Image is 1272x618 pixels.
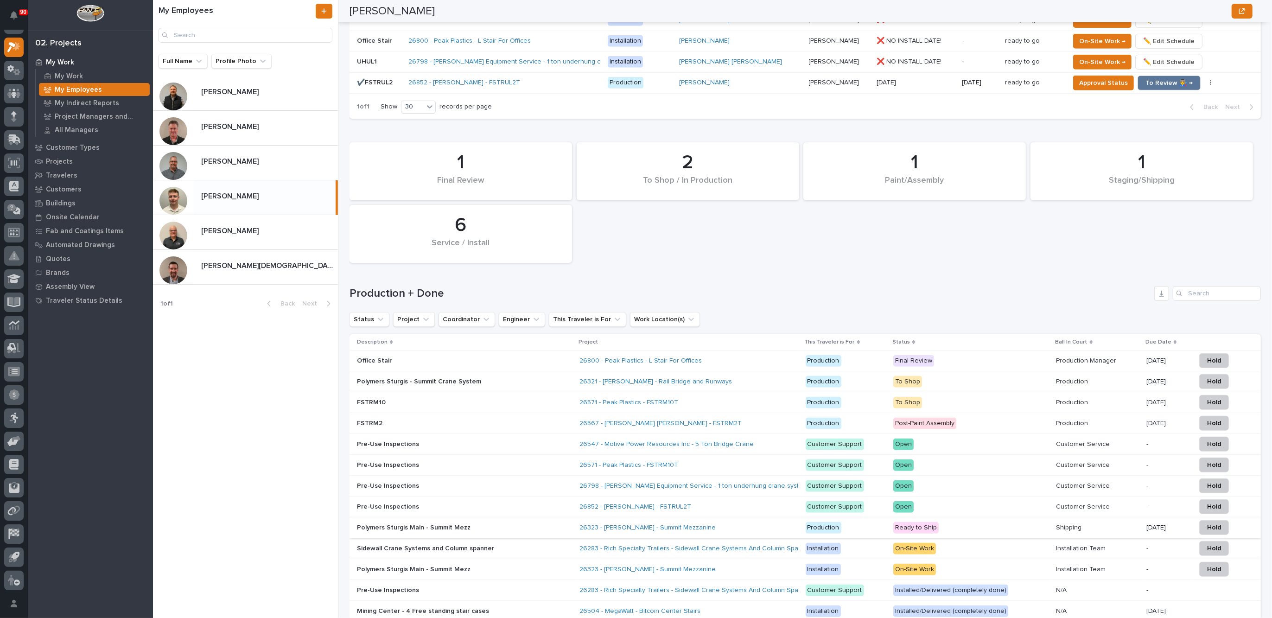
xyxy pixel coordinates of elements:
p: My Work [46,58,74,67]
tr: FSTRM1026571 - Peak Plastics - FSTRM10T ProductionTo ShopProductionProduction [DATE]Hold [350,392,1261,413]
a: Buildings [28,196,153,210]
a: 26571 - Peak Plastics - FSTRM10T [579,399,678,407]
p: Automated Drawings [46,241,115,249]
div: 1 [365,151,556,174]
div: 30 [401,102,424,112]
p: This Traveler is For [805,337,855,347]
a: 26852 - [PERSON_NAME] - FSTRUL2T [579,503,691,511]
p: Office Stair [357,357,519,365]
p: Office Stair [357,35,394,45]
span: ✏️ Edit Schedule [1143,57,1195,68]
div: Open [893,439,914,450]
p: - [1146,586,1188,594]
a: 26571 - Peak Plastics - FSTRM10T [579,461,678,469]
p: 90 [20,9,26,15]
div: Installation [806,564,841,575]
button: Next [1221,103,1261,111]
a: Customer Types [28,140,153,154]
span: Hold [1207,480,1221,491]
a: [PERSON_NAME][DEMOGRAPHIC_DATA][PERSON_NAME][DEMOGRAPHIC_DATA] [153,250,338,285]
div: Production [806,418,841,429]
a: 26800 - Peak Plastics - L Stair For Offices [408,37,531,45]
div: Search [1173,286,1261,301]
p: All Managers [55,126,98,134]
div: To Shop / In Production [592,176,783,195]
p: [DATE] [1146,524,1188,532]
a: Projects [28,154,153,168]
a: [PERSON_NAME][PERSON_NAME] [153,215,338,250]
a: [PERSON_NAME][PERSON_NAME] [153,76,338,111]
button: ✏️ Edit Schedule [1135,55,1202,70]
tr: Polymers Sturgis Main - Summit Mezz26323 - [PERSON_NAME] - Summit Mezzanine ProductionReady to Sh... [350,517,1261,538]
p: My Indirect Reports [55,99,119,108]
p: Travelers [46,172,77,180]
tr: Pre-Use Inspections26571 - Peak Plastics - FSTRM10T Customer SupportOpenCustomer ServiceCustomer ... [350,455,1261,476]
tr: Office StairOffice Stair 26800 - Peak Plastics - L Stair For Offices Installation[PERSON_NAME] [P... [350,31,1261,51]
a: My Work [28,55,153,69]
p: ✔️FSTRUL2 [357,77,394,87]
button: On-Site Work → [1073,55,1132,70]
p: Pre-Use Inspections [357,482,519,490]
p: Polymers Sturgis - Summit Crane System [357,378,519,386]
p: - [1146,461,1188,469]
a: All Managers [36,123,153,136]
p: Show [381,103,397,111]
span: Hold [1207,397,1221,408]
p: Production Manager [1056,355,1119,365]
button: Hold [1199,478,1229,493]
span: Approval Status [1079,77,1128,89]
button: Hold [1199,353,1229,368]
a: 26504 - MegaWatt - Bitcoin Center Stairs [579,607,700,615]
p: Status [892,337,910,347]
button: Hold [1199,499,1229,514]
p: Pre-Use Inspections [357,586,519,594]
p: Customer Service [1056,501,1112,511]
p: Assembly View [46,283,95,291]
p: Pre-Use Inspections [357,461,519,469]
p: Production [1056,397,1090,407]
a: My Work [36,70,153,83]
p: [PERSON_NAME] [201,155,261,166]
button: Approval Status [1073,76,1134,90]
div: Service / Install [365,238,556,258]
div: Staging/Shipping [1046,176,1237,195]
tr: FSTRM226567 - [PERSON_NAME] [PERSON_NAME] - FSTRM2T ProductionPost-Paint AssemblyProductionProduc... [350,413,1261,434]
a: My Employees [36,83,153,96]
div: Production [806,522,841,534]
p: Description [357,337,388,347]
button: Engineer [499,312,545,327]
button: Status [350,312,389,327]
p: [PERSON_NAME] [201,86,261,96]
p: Production [1056,376,1090,386]
div: 2 [592,151,783,174]
div: Production [806,355,841,367]
p: Polymers Sturgis Main - Summit Mezz [357,566,519,573]
div: Paint/Assembly [819,176,1010,195]
p: Quotes [46,255,70,263]
input: Search [159,28,332,43]
a: [PERSON_NAME][PERSON_NAME] [153,111,338,146]
a: Project Managers and Engineers [36,110,153,123]
div: Post-Paint Assembly [893,418,956,429]
button: Full Name [159,54,208,69]
p: - [1146,566,1188,573]
p: Shipping [1056,522,1084,532]
div: Production [806,376,841,388]
button: On-Site Work → [1073,34,1132,49]
a: Fab and Coatings Items [28,224,153,238]
div: To Shop [893,376,922,388]
a: [PERSON_NAME] [679,37,730,45]
button: Hold [1199,374,1229,389]
div: Installation [806,605,841,617]
button: To Review 👨‍🏭 → [1138,76,1201,90]
div: Installed/Delivered (completely done) [893,585,1008,596]
p: [DATE] [877,77,898,87]
p: Due Date [1145,337,1171,347]
p: 1 of 1 [153,293,180,315]
span: Next [1225,103,1246,111]
span: Hold [1207,522,1221,533]
tr: Sidewall Crane Systems and Column spanner26283 - Rich Specialty Trailers - Sidewall Crane Systems... [350,538,1261,559]
div: Open [893,459,914,471]
p: ready to go [1005,56,1042,66]
a: 26321 - [PERSON_NAME] - Rail Bridge and Runways [579,378,732,386]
